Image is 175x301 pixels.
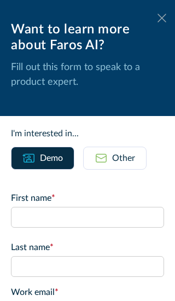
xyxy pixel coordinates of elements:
label: Work email [11,286,164,299]
p: Fill out this form to speak to a product expert. [11,60,164,90]
label: First name [11,192,164,205]
div: I'm interested in... [11,127,164,140]
div: Demo [40,152,63,165]
label: Last name [11,241,164,254]
div: Other [112,152,135,165]
div: Want to learn more about Faros AI? [11,22,164,54]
